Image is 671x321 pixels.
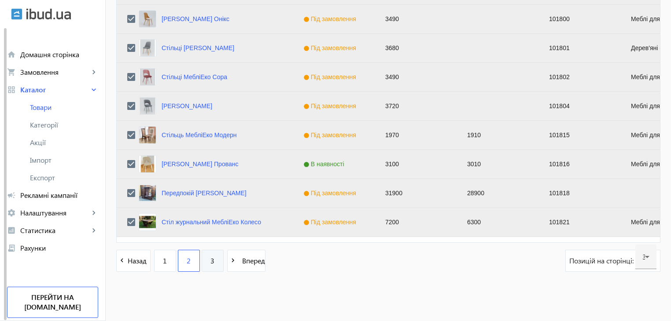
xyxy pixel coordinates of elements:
[30,173,98,182] span: Експорт
[375,63,457,91] div: 3490
[303,44,358,51] span: Під замовлення
[162,190,247,197] a: Передпокій [PERSON_NAME]
[375,34,457,62] div: 3680
[30,103,98,112] span: Товари
[89,68,98,77] mat-icon: keyboard_arrow_right
[303,160,347,168] span: В наявності
[375,150,457,179] div: 3100
[7,226,16,235] mat-icon: analytics
[303,15,358,22] span: Під замовлення
[538,208,620,237] div: 101821
[30,156,98,164] span: Імпорт
[7,191,16,200] mat-icon: campaign
[20,85,89,94] span: Каталог
[538,179,620,208] div: 101818
[162,160,238,168] a: [PERSON_NAME] Прованс
[239,256,265,266] span: Вперед
[210,256,214,266] span: 3
[303,190,358,197] span: Під замовлення
[227,250,265,272] button: Вперед
[163,256,167,266] span: 1
[538,92,620,120] div: 101804
[20,244,98,252] span: Рахунки
[538,5,620,33] div: 101800
[538,150,620,179] div: 101816
[7,50,16,59] mat-icon: home
[375,5,457,33] div: 3490
[375,179,457,208] div: 31900
[457,208,538,237] div: 6300
[162,131,236,139] a: Стільць МебліЕко Модерн
[162,15,229,22] a: [PERSON_NAME] Онікс
[457,121,538,150] div: 1910
[7,244,16,252] mat-icon: receipt_long
[375,92,457,120] div: 3720
[7,68,16,77] mat-icon: shopping_cart
[30,138,98,147] span: Акції
[162,73,227,80] a: Стільці МебліЕко Сора
[116,250,151,272] button: Назад
[117,255,128,266] mat-icon: navigate_before
[375,121,457,150] div: 1970
[11,8,22,20] img: ibud.svg
[303,219,358,226] span: Під замовлення
[303,131,358,139] span: Під замовлення
[162,102,212,109] a: [PERSON_NAME]
[228,255,239,266] mat-icon: navigate_next
[162,219,261,226] a: Стіл журнальний МебліЕко Колесо
[26,8,71,20] img: ibud_text.svg
[7,208,16,217] mat-icon: settings
[457,179,538,208] div: 28900
[538,63,620,91] div: 101802
[375,208,457,237] div: 7200
[89,226,98,235] mat-icon: keyboard_arrow_right
[20,226,89,235] span: Статистика
[20,68,89,77] span: Замовлення
[187,256,191,266] span: 2
[30,120,98,129] span: Категорії
[20,208,89,217] span: Налаштування
[457,150,538,179] div: 3010
[7,85,16,94] mat-icon: grid_view
[89,208,98,217] mat-icon: keyboard_arrow_right
[162,44,234,51] a: Стільці [PERSON_NAME]
[128,256,150,266] span: Назад
[89,85,98,94] mat-icon: keyboard_arrow_right
[303,73,358,80] span: Під замовлення
[20,50,98,59] span: Домашня сторінка
[303,102,358,109] span: Під замовлення
[569,256,635,266] span: Позицій на сторінці:
[7,287,98,318] a: Перейти на [DOMAIN_NAME]
[20,191,98,200] span: Рекламні кампанії
[538,34,620,62] div: 101801
[538,121,620,150] div: 101815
